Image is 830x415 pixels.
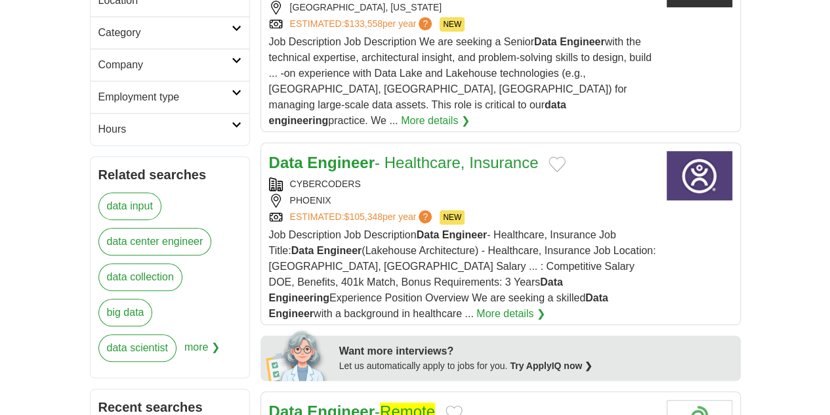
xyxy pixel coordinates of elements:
a: ESTIMATED:$133,558per year? [290,17,435,32]
span: $133,558 [344,18,382,29]
strong: Data [269,154,303,171]
h2: Company [98,57,232,73]
strong: Data [291,245,314,256]
strong: Engineer [307,154,375,171]
span: ? [419,210,432,223]
a: ESTIMATED:$105,348per year? [290,210,435,225]
a: data input [98,192,161,220]
div: PHOENIX [269,194,656,207]
a: data collection [98,263,182,291]
strong: Engineer [560,36,604,47]
button: Add to favorite jobs [549,156,566,172]
strong: Engineer [269,308,314,319]
a: data scientist [98,334,176,362]
img: CyberCoders logo [667,151,732,200]
strong: data [545,99,566,110]
div: Want more interviews? [339,343,733,359]
a: data center engineer [98,228,212,255]
a: Employment type [91,81,249,113]
strong: Engineering [269,292,329,303]
strong: engineering [269,115,329,126]
a: big data [98,299,153,326]
strong: Data [417,229,440,240]
a: Company [91,49,249,81]
h2: Hours [98,121,232,137]
h2: Employment type [98,89,232,105]
strong: Data [540,276,563,288]
a: More details ❯ [401,113,470,129]
a: Try ApplyIQ now ❯ [510,360,592,371]
div: Let us automatically apply to jobs for you. [339,359,733,373]
span: NEW [440,17,465,32]
a: CYBERCODERS [290,179,361,189]
a: Category [91,16,249,49]
strong: Engineer [317,245,362,256]
span: Job Description Job Description We are seeking a Senior with the technical expertise, architectur... [269,36,652,126]
div: [GEOGRAPHIC_DATA], [US_STATE] [269,1,656,14]
h2: Category [98,25,232,41]
a: More details ❯ [476,306,545,322]
strong: Engineer [442,229,487,240]
span: $105,348 [344,211,382,222]
a: Data Engineer- Healthcare, Insurance [269,154,539,171]
span: Job Description Job Description - Healthcare, Insurance Job Title: (Lakehouse Architecture) - Hea... [269,229,656,319]
strong: Data [534,36,557,47]
strong: Data [585,292,608,303]
span: NEW [440,210,465,225]
h2: Related searches [98,165,241,185]
span: ? [419,17,432,30]
a: Hours [91,113,249,145]
span: more ❯ [184,334,220,370]
img: apply-iq-scientist.png [266,328,329,381]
